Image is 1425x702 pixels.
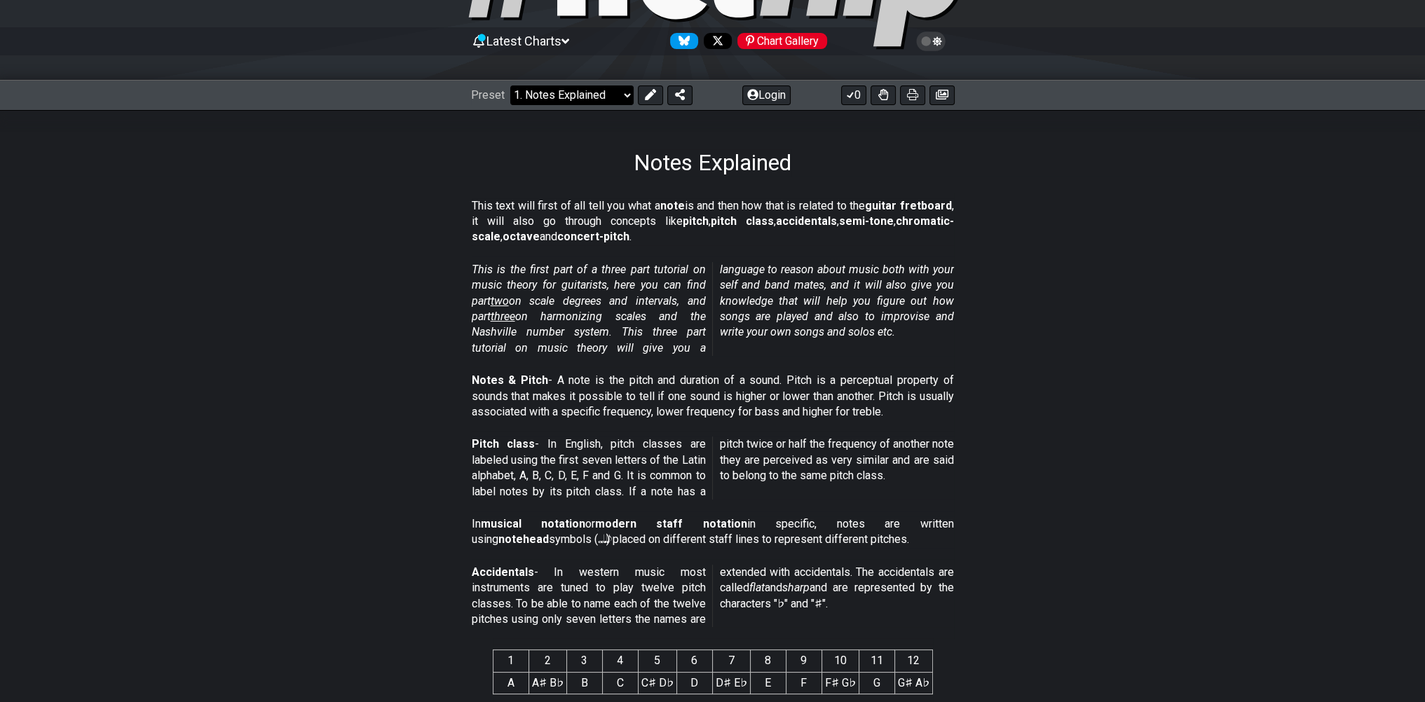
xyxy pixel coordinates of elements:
strong: semi-tone [839,214,894,228]
p: - In western music most instruments are tuned to play twelve pitch classes. To be able to name ea... [472,565,954,628]
strong: notehead [498,532,549,546]
td: F [786,672,821,694]
span: Latest Charts [486,34,561,48]
button: Login [742,85,791,105]
strong: Notes & Pitch [472,373,548,387]
th: 12 [894,650,932,672]
a: #fretflip at Pinterest [732,33,827,49]
th: 4 [602,650,638,672]
td: B [566,672,602,694]
th: 6 [676,650,712,672]
th: 7 [712,650,750,672]
strong: pitch [683,214,709,228]
td: A [493,672,529,694]
th: 5 [638,650,676,672]
td: C♯ D♭ [638,672,676,694]
em: flat [749,581,765,594]
em: This is the first part of a three part tutorial on music theory for guitarists, here you can find... [472,263,954,355]
td: D [676,672,712,694]
p: - A note is the pitch and duration of a sound. Pitch is a perceptual property of sounds that make... [472,373,954,420]
td: A♯ B♭ [529,672,566,694]
span: Toggle light / dark theme [923,35,939,48]
span: three [491,310,515,323]
td: C [602,672,638,694]
th: 11 [859,650,894,672]
th: 3 [566,650,602,672]
th: 1 [493,650,529,672]
strong: note [660,199,685,212]
strong: accidentals [776,214,837,228]
h1: Notes Explained [634,149,791,176]
th: 2 [529,650,566,672]
th: 9 [786,650,821,672]
p: In or in specific, notes are written using symbols (𝅝 𝅗𝅥 𝅘𝅥 𝅘𝅥𝅮) placed on different staff lines to r... [472,516,954,548]
button: Edit Preset [638,85,663,105]
button: Create image [929,85,955,105]
td: G♯ A♭ [894,672,932,694]
button: 0 [841,85,866,105]
select: Preset [510,85,634,105]
strong: pitch class [711,214,774,228]
strong: Pitch class [472,437,536,450]
td: E [750,672,786,694]
strong: musical notation [481,517,585,530]
strong: Accidentals [472,565,534,579]
span: two [491,294,509,308]
p: This text will first of all tell you what a is and then how that is related to the , it will also... [472,198,954,245]
button: Toggle Dexterity for all fretkits [871,85,896,105]
em: sharp [782,581,810,594]
p: - In English, pitch classes are labeled using the first seven letters of the Latin alphabet, A, B... [472,436,954,500]
button: Share Preset [667,85,693,105]
td: F♯ G♭ [821,672,859,694]
th: 8 [750,650,786,672]
th: 10 [821,650,859,672]
a: Follow #fretflip at Bluesky [664,33,698,49]
strong: concert-pitch [557,230,629,243]
a: Follow #fretflip at X [698,33,732,49]
strong: octave [503,230,540,243]
strong: guitar fretboard [865,199,952,212]
td: G [859,672,894,694]
div: Chart Gallery [737,33,827,49]
button: Print [900,85,925,105]
span: Preset [471,88,505,102]
strong: modern staff notation [595,517,747,530]
td: D♯ E♭ [712,672,750,694]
